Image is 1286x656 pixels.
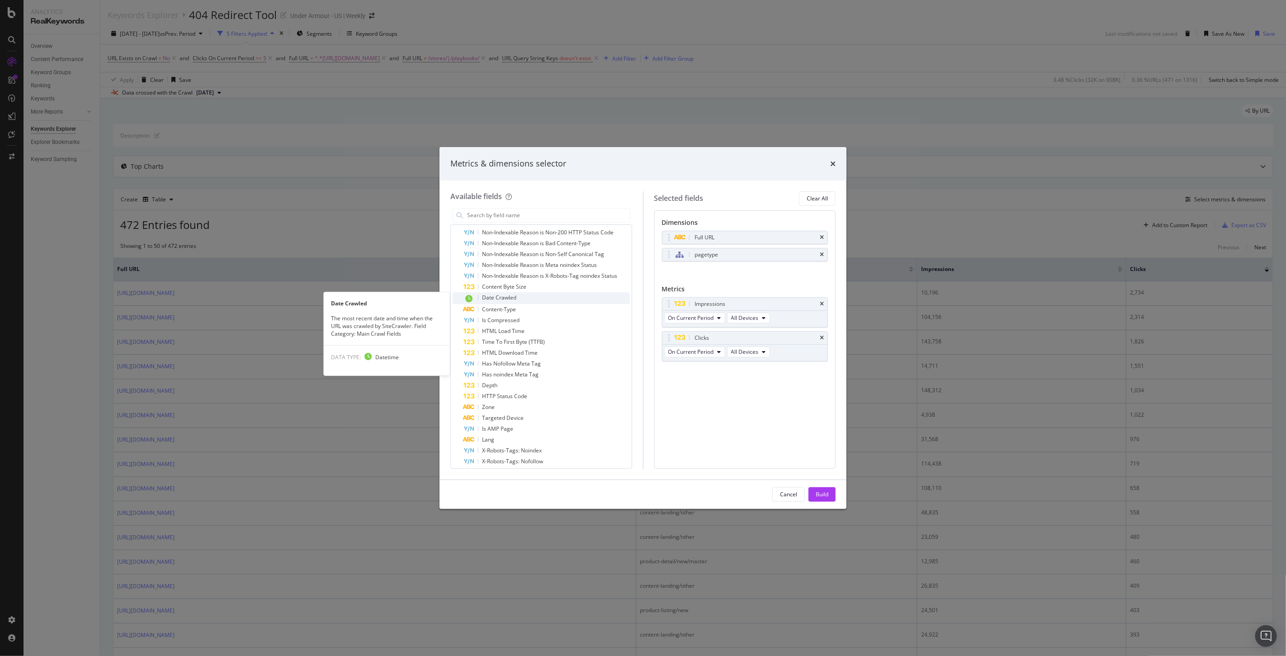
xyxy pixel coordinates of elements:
[482,250,604,258] span: Non-Indexable Reason is Non-Self Canonical Tag
[482,305,516,313] span: Content-Type
[668,314,714,322] span: On Current Period
[830,158,836,170] div: times
[695,250,719,259] div: pagetype
[482,349,538,357] span: HTML Download Time
[450,191,502,201] div: Available fields
[482,371,539,378] span: Has noindex Meta Tag
[772,487,805,502] button: Cancel
[727,313,770,323] button: All Devices
[440,147,846,509] div: modal
[482,316,520,324] span: Is Compressed
[695,333,709,342] div: Clicks
[482,283,526,290] span: Content Byte Size
[482,327,525,335] span: HTML Load Time
[662,248,828,261] div: pagetypetimes
[466,209,630,222] input: Search by field name
[482,414,524,422] span: Targeted Device
[482,425,513,433] span: Is AMP Page
[324,299,449,307] div: Date Crawled
[664,313,725,323] button: On Current Period
[482,381,497,389] span: Depth
[662,285,828,297] div: Metrics
[482,261,597,269] span: Non-Indexable Reason is Meta noindex Status
[820,335,824,341] div: times
[482,272,617,280] span: Non-Indexable Reason is X-Robots-Tag noindex Status
[450,158,566,170] div: Metrics & dimensions selector
[731,314,759,322] span: All Devices
[482,360,541,367] span: Has Nofollow Meta Tag
[482,447,542,454] span: X-Robots-Tags: Noindex
[780,490,797,498] div: Cancel
[662,297,828,328] div: ImpressionstimesOn Current PeriodAll Devices
[482,392,527,400] span: HTTP Status Code
[1255,625,1277,647] div: Open Intercom Messenger
[808,487,836,502] button: Build
[695,299,726,309] div: Impressions
[662,331,828,361] div: ClickstimesOn Current PeriodAll Devices
[482,338,545,346] span: Time To First Byte (TTFB)
[482,436,494,443] span: Lang
[799,191,836,206] button: Clear All
[807,195,828,202] div: Clear All
[482,239,591,247] span: Non-Indexable Reason is Bad Content-Type
[820,301,824,307] div: times
[662,231,828,244] div: Full URLtimes
[668,348,714,356] span: On Current Period
[324,314,449,338] div: The most recent date and time when the URL was crawled by SiteCrawler. Field Category: Main Crawl...
[482,457,543,465] span: X-Robots-Tags: Nofollow
[482,403,495,411] span: Zone
[654,193,704,204] div: Selected fields
[731,348,759,356] span: All Devices
[482,228,614,236] span: Non-Indexable Reason is Non-200 HTTP Status Code
[664,347,725,357] button: On Current Period
[662,218,828,231] div: Dimensions
[695,233,715,242] div: Full URL
[820,252,824,257] div: times
[727,347,770,357] button: All Devices
[816,490,828,498] div: Build
[820,235,824,240] div: times
[482,294,516,301] span: Date Crawled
